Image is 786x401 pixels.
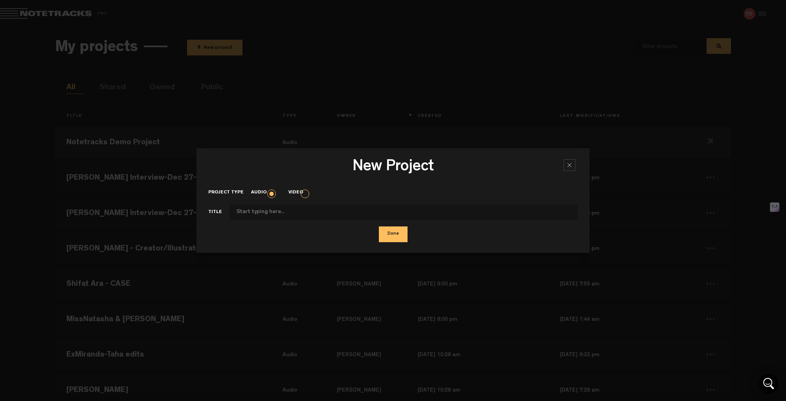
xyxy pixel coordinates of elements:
[230,204,578,220] input: This field cannot contain only space(s)
[208,189,251,196] label: Project type
[208,209,230,218] label: Title
[288,189,311,196] label: Video
[759,374,778,393] div: Open Intercom Messenger
[208,159,578,178] h3: New Project
[379,226,408,242] button: Done
[251,189,274,196] label: Audio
